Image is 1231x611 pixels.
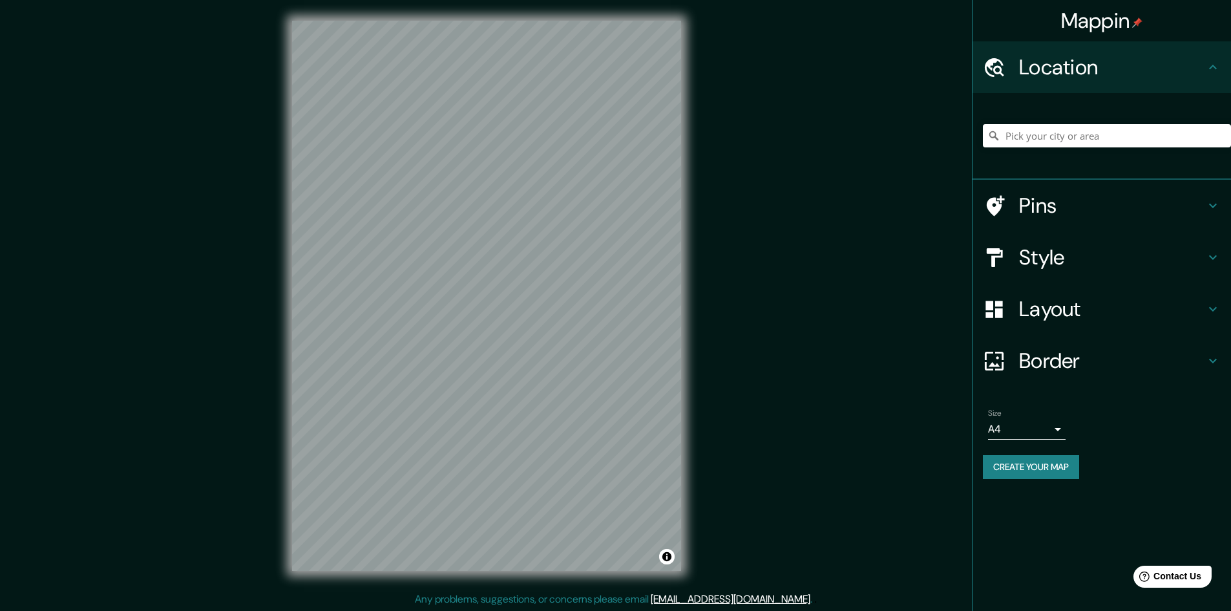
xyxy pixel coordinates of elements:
div: Layout [973,283,1231,335]
button: Toggle attribution [659,549,675,564]
label: Size [988,408,1002,419]
div: . [814,592,817,607]
div: A4 [988,419,1066,440]
div: Border [973,335,1231,387]
canvas: Map [292,21,681,571]
h4: Pins [1019,193,1205,219]
div: Location [973,41,1231,93]
input: Pick your city or area [983,124,1231,147]
iframe: Help widget launcher [1116,561,1217,597]
button: Create your map [983,455,1079,479]
a: [EMAIL_ADDRESS][DOMAIN_NAME] [651,592,810,606]
h4: Style [1019,244,1205,270]
p: Any problems, suggestions, or concerns please email . [415,592,812,607]
div: Pins [973,180,1231,231]
div: . [812,592,814,607]
h4: Border [1019,348,1205,374]
h4: Mappin [1061,8,1143,34]
h4: Location [1019,54,1205,80]
h4: Layout [1019,296,1205,322]
div: Style [973,231,1231,283]
img: pin-icon.png [1132,17,1142,28]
